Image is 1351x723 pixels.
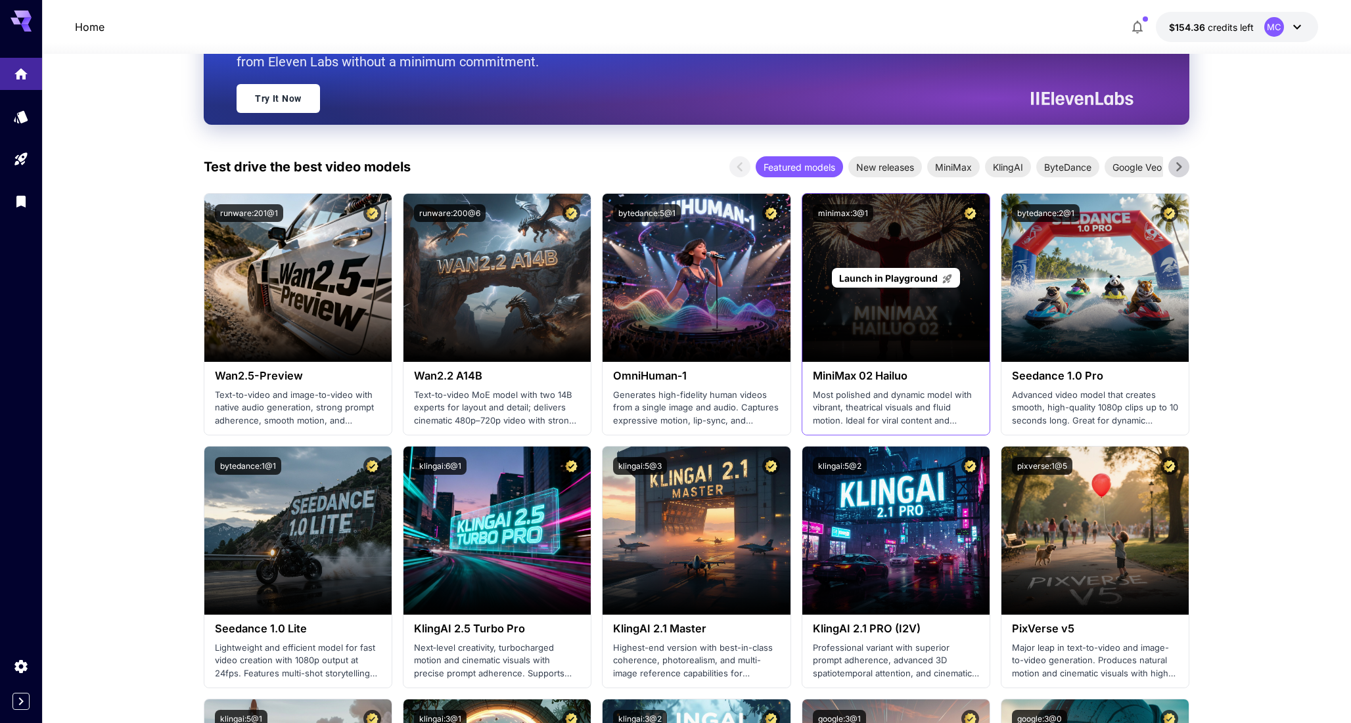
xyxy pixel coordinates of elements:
[414,389,580,427] p: Text-to-video MoE model with two 14B experts for layout and detail; delivers cinematic 480p–720p ...
[204,447,392,615] img: alt
[1012,370,1178,382] h3: Seedance 1.0 Pro
[985,156,1031,177] div: KlingAI
[813,204,873,222] button: minimax:3@1
[1036,156,1099,177] div: ByteDance
[13,658,29,674] div: Settings
[562,204,580,222] button: Certified Model – Vetted for best performance and includes a commercial license.
[215,457,281,475] button: bytedance:1@1
[414,623,580,635] h3: KlingAI 2.5 Turbo Pro
[1169,22,1208,33] span: $154.36
[75,19,104,35] nav: breadcrumb
[848,156,922,177] div: New releases
[1105,156,1170,177] div: Google Veo
[613,457,667,475] button: klingai:5@3
[813,623,979,635] h3: KlingAI 2.1 PRO (I2V)
[1208,22,1254,33] span: credits left
[13,193,29,209] div: Library
[813,370,979,382] h3: MiniMax 02 Hailuo
[603,194,790,362] img: alt
[414,204,486,222] button: runware:200@6
[927,160,980,174] span: MiniMax
[215,389,381,427] p: Text-to-video and image-to-video with native audio generation, strong prompt adherence, smooth mo...
[1012,457,1072,475] button: pixverse:1@5
[603,447,790,615] img: alt
[204,194,392,362] img: alt
[756,160,843,174] span: Featured models
[13,66,29,82] div: Home
[756,156,843,177] div: Featured models
[237,84,320,113] a: Try It Now
[1169,20,1254,34] div: $154.35613
[1036,160,1099,174] span: ByteDance
[215,370,381,382] h3: Wan2.5-Preview
[961,457,979,475] button: Certified Model – Vetted for best performance and includes a commercial license.
[215,623,381,635] h3: Seedance 1.0 Lite
[1264,17,1284,37] div: MC
[1012,389,1178,427] p: Advanced video model that creates smooth, high-quality 1080p clips up to 10 seconds long. Great f...
[613,623,779,635] h3: KlingAI 2.1 Master
[215,204,283,222] button: runware:201@1
[813,457,867,475] button: klingai:5@2
[813,642,979,680] p: Professional variant with superior prompt adherence, advanced 3D spatiotemporal attention, and ci...
[1001,447,1189,615] img: alt
[75,19,104,35] a: Home
[1156,12,1318,42] button: $154.35613MC
[12,693,30,710] button: Expand sidebar
[961,204,979,222] button: Certified Model – Vetted for best performance and includes a commercial license.
[414,457,467,475] button: klingai:6@1
[613,642,779,680] p: Highest-end version with best-in-class coherence, photorealism, and multi-image reference capabil...
[414,370,580,382] h3: Wan2.2 A14B
[13,108,29,125] div: Models
[13,151,29,167] div: Playground
[363,457,381,475] button: Certified Model – Vetted for best performance and includes a commercial license.
[363,204,381,222] button: Certified Model – Vetted for best performance and includes a commercial license.
[1012,623,1178,635] h3: PixVerse v5
[1160,457,1178,475] button: Certified Model – Vetted for best performance and includes a commercial license.
[204,157,411,177] p: Test drive the best video models
[613,370,779,382] h3: OmniHuman‑1
[215,642,381,680] p: Lightweight and efficient model for fast video creation with 1080p output at 24fps. Features mult...
[762,204,780,222] button: Certified Model – Vetted for best performance and includes a commercial license.
[562,457,580,475] button: Certified Model – Vetted for best performance and includes a commercial license.
[613,204,681,222] button: bytedance:5@1
[1160,204,1178,222] button: Certified Model – Vetted for best performance and includes a commercial license.
[927,156,980,177] div: MiniMax
[1012,642,1178,680] p: Major leap in text-to-video and image-to-video generation. Produces natural motion and cinematic ...
[762,457,780,475] button: Certified Model – Vetted for best performance and includes a commercial license.
[813,389,979,427] p: Most polished and dynamic model with vibrant, theatrical visuals and fluid motion. Ideal for vira...
[802,447,990,615] img: alt
[1001,194,1189,362] img: alt
[613,389,779,427] p: Generates high-fidelity human videos from a single image and audio. Captures expressive motion, l...
[1105,160,1170,174] span: Google Veo
[832,268,960,288] a: Launch in Playground
[848,160,922,174] span: New releases
[839,273,938,284] span: Launch in Playground
[985,160,1031,174] span: KlingAI
[403,447,591,615] img: alt
[1012,204,1080,222] button: bytedance:2@1
[403,194,591,362] img: alt
[414,642,580,680] p: Next‑level creativity, turbocharged motion and cinematic visuals with precise prompt adherence. S...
